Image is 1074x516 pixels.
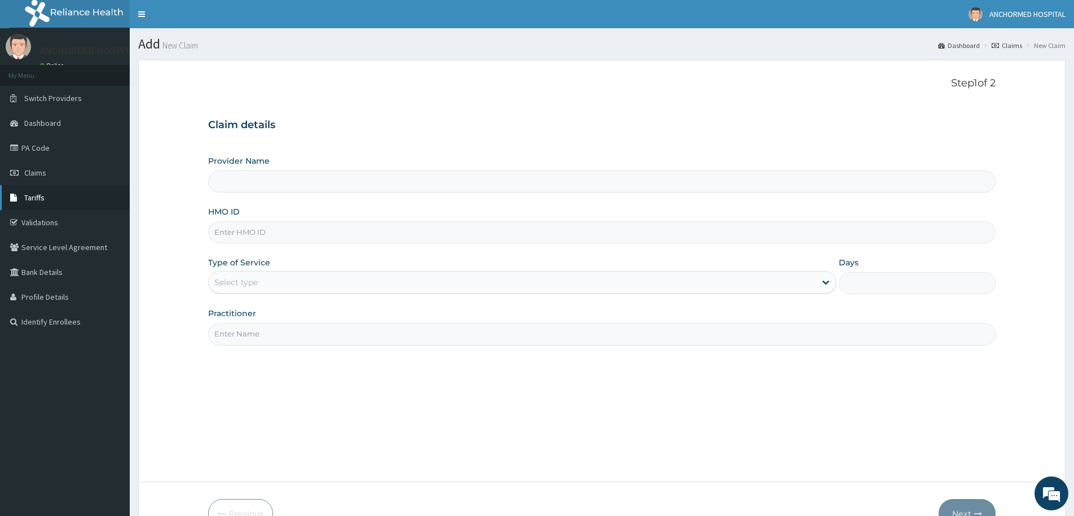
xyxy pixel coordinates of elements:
p: Step 1 of 2 [208,77,996,90]
a: Online [39,62,67,69]
label: HMO ID [208,206,240,217]
input: Enter HMO ID [208,221,996,243]
label: Provider Name [208,155,270,167]
img: User Image [969,7,983,21]
span: Switch Providers [24,93,82,103]
span: Dashboard [24,118,61,128]
p: ANCHORMED HOSPITAL [39,46,141,56]
h3: Claim details [208,119,996,132]
span: Claims [24,168,46,178]
a: Claims [992,41,1022,50]
h1: Add [138,37,1066,51]
img: User Image [6,34,31,59]
div: Select type [214,277,258,288]
small: New Claim [160,41,198,50]
label: Type of Service [208,257,270,268]
span: ANCHORMED HOSPITAL [989,9,1066,19]
span: Tariffs [24,193,45,203]
label: Practitioner [208,308,256,319]
li: New Claim [1023,41,1066,50]
a: Dashboard [938,41,980,50]
input: Enter Name [208,323,996,345]
label: Days [839,257,859,268]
